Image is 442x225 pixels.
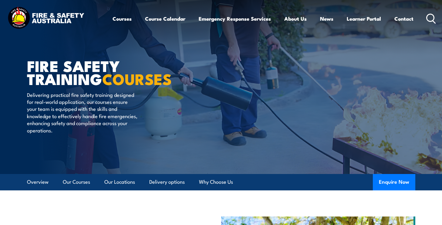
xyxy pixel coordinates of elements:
a: Emergency Response Services [199,11,271,27]
h1: FIRE SAFETY TRAINING [27,59,177,85]
p: Delivering practical fire safety training designed for real-world application, our courses ensure... [27,91,138,134]
a: Why Choose Us [199,174,233,190]
a: Delivery options [149,174,185,190]
a: Overview [27,174,49,190]
a: Our Locations [104,174,135,190]
a: Learner Portal [347,11,381,27]
a: About Us [284,11,307,27]
a: News [320,11,333,27]
strong: COURSES [102,67,172,90]
a: Courses [113,11,132,27]
a: Our Courses [63,174,90,190]
a: Course Calendar [145,11,185,27]
button: Enquire Now [373,174,415,190]
a: Contact [394,11,413,27]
